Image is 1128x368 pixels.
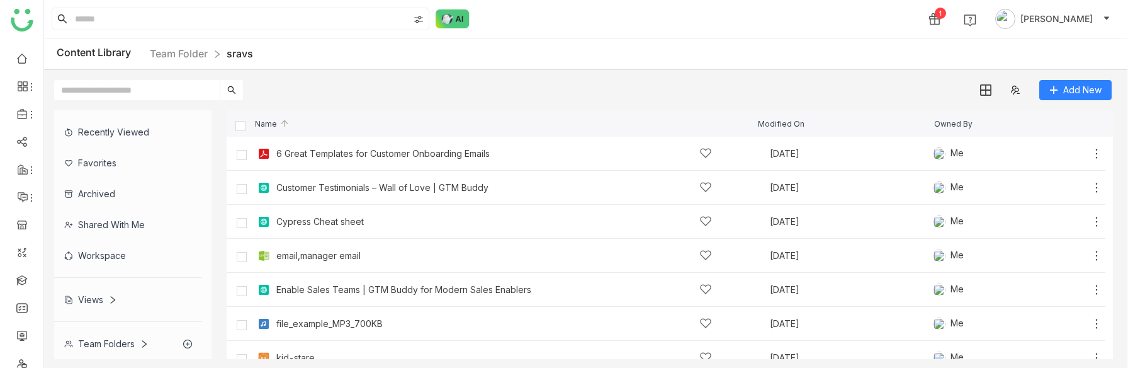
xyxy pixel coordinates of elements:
[933,181,964,194] div: Me
[54,209,202,240] div: Shared with me
[933,250,945,262] img: 684a9b3fde261c4b36a3d19f
[276,251,361,261] a: email,manager email
[933,147,945,160] img: 684a9b3fde261c4b36a3d19f
[57,46,253,62] div: Content Library
[257,216,270,228] img: article.svg
[54,178,202,209] div: Archived
[933,216,945,228] img: 684a9b3fde261c4b36a3d19f
[1020,12,1093,26] span: [PERSON_NAME]
[276,319,383,329] a: file_example_MP3_700KB
[414,14,424,25] img: search-type.svg
[257,284,270,296] img: article.svg
[770,285,933,294] div: [DATE]
[257,147,270,160] img: pdf.svg
[436,9,470,28] img: ask-buddy-normal.svg
[770,149,933,158] div: [DATE]
[933,318,964,330] div: Me
[758,120,804,128] span: Modified On
[150,47,208,60] a: Team Folder
[770,354,933,362] div: [DATE]
[964,14,976,26] img: help.svg
[933,352,964,364] div: Me
[980,84,991,96] img: grid.svg
[770,183,933,192] div: [DATE]
[770,217,933,226] div: [DATE]
[934,120,973,128] span: Owned By
[64,338,149,349] div: Team Folders
[257,318,270,330] img: mp3.svg
[1063,83,1102,97] span: Add New
[257,181,270,194] img: article.svg
[933,216,964,228] div: Me
[279,118,290,129] img: arrow-up.svg
[257,250,270,262] img: csv.svg
[276,183,488,193] a: Customer Testimonials – Wall of Love | GTM Buddy
[933,181,945,194] img: 684a9b3fde261c4b36a3d19f
[770,251,933,260] div: [DATE]
[276,353,315,363] a: kid-stare
[276,285,531,295] a: Enable Sales Teams | GTM Buddy for Modern Sales Enablers
[54,147,202,178] div: Favorites
[933,318,945,330] img: 684a9b3fde261c4b36a3d19f
[933,284,964,296] div: Me
[933,147,964,160] div: Me
[11,9,33,32] img: logo
[257,352,270,364] img: gif.svg
[935,8,946,19] div: 1
[933,250,964,262] div: Me
[54,240,202,271] div: Workspace
[933,284,945,296] img: 684a9b3fde261c4b36a3d19f
[276,149,490,159] a: 6 Great Templates for Customer Onboarding Emails
[993,9,1113,29] button: [PERSON_NAME]
[276,217,364,227] a: Cypress Cheat sheet
[1039,80,1112,100] button: Add New
[255,120,290,128] span: Name
[54,117,202,147] div: Recently Viewed
[64,294,117,305] div: Views
[227,47,253,60] a: sravs
[995,9,1015,29] img: avatar
[933,352,945,364] img: 684a9b3fde261c4b36a3d19f
[770,319,933,328] div: [DATE]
